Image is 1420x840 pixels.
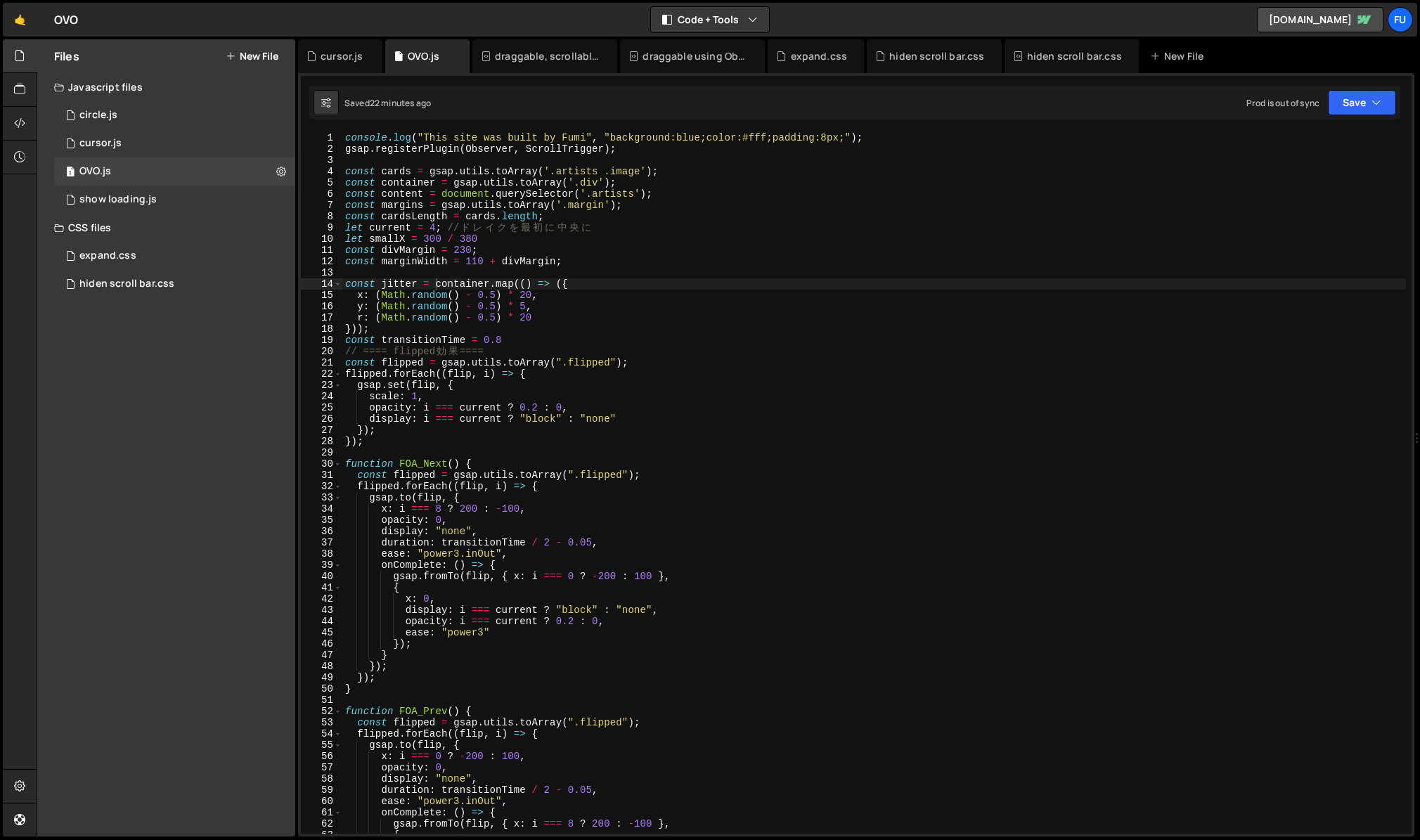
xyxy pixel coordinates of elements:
div: 12 [301,256,342,267]
div: Prod is out of sync [1246,97,1319,109]
div: 51 [301,694,342,706]
div: 17267/47816.css [54,270,300,298]
div: 41 [301,582,342,593]
div: 16 [301,301,342,312]
div: 34 [301,503,342,515]
div: 13 [301,267,342,278]
div: 28 [301,436,342,447]
div: 50 [301,683,342,694]
div: circle.js [79,109,117,122]
div: 53 [301,717,342,728]
div: 47 [301,650,342,661]
div: 56 [301,751,342,762]
div: 10 [301,233,342,245]
div: 17 [301,312,342,323]
div: 7 [301,200,342,211]
div: 40 [301,571,342,582]
div: 29 [301,447,342,458]
div: 43 [301,605,342,616]
div: 46 [301,638,342,650]
div: expand.css [79,250,136,262]
button: Save [1328,90,1396,115]
div: 22 minutes ago [370,97,431,109]
div: 55 [301,739,342,751]
div: CSS files [37,214,295,242]
div: 42 [301,593,342,605]
div: 57 [301,762,342,773]
div: 19 [301,335,342,346]
button: New File [226,51,278,62]
div: OVO.js [408,49,439,63]
div: cursor.js [79,137,122,150]
div: 5 [301,177,342,188]
div: cursor.js [321,49,363,63]
div: 3 [301,155,342,166]
div: 9 [301,222,342,233]
div: show loading.js [79,193,157,206]
div: 37 [301,537,342,548]
div: 24 [301,391,342,402]
div: 38 [301,548,342,560]
div: 23 [301,380,342,391]
div: 20 [301,346,342,357]
div: 21 [301,357,342,368]
div: 54 [301,728,342,739]
div: 8 [301,211,342,222]
div: 61 [301,807,342,818]
div: 1 [301,132,342,143]
div: Javascript files [37,73,295,101]
a: 🤙 [3,3,37,37]
div: hiden scroll bar.css [1027,49,1122,63]
div: draggable, scrollable.js [495,49,600,63]
div: circle.js [54,101,300,129]
div: 27 [301,425,342,436]
div: OVO [54,11,78,28]
div: 11 [301,245,342,256]
div: 60 [301,796,342,807]
div: Saved [344,97,431,109]
div: 2 [301,143,342,155]
div: 14 [301,278,342,290]
div: 25 [301,402,342,413]
span: 1 [66,167,75,179]
div: hiden scroll bar.css [79,278,174,290]
div: 62 [301,818,342,829]
div: 4 [301,166,342,177]
div: 44 [301,616,342,627]
div: 59 [301,784,342,796]
div: hiden scroll bar.css [889,49,984,63]
div: 22 [301,368,342,380]
div: 17267/48012.js [54,129,300,157]
div: 39 [301,560,342,571]
div: 48 [301,661,342,672]
button: Code + Tools [651,7,769,32]
div: 26 [301,413,342,425]
div: 30 [301,458,342,470]
div: 52 [301,706,342,717]
div: 15 [301,290,342,301]
div: expand.css [54,242,300,270]
div: 49 [301,672,342,683]
a: Fu [1388,7,1413,32]
div: New File [1150,49,1209,63]
div: draggable using Observer.css [643,49,748,63]
div: 33 [301,492,342,503]
a: [DOMAIN_NAME] [1257,7,1383,32]
div: OVO.js [54,157,300,186]
div: expand.css [791,49,848,63]
div: 45 [301,627,342,638]
div: 18 [301,323,342,335]
div: 6 [301,188,342,200]
h2: Files [54,49,79,64]
div: 31 [301,470,342,481]
div: 17267/48011.js [54,186,300,214]
div: 58 [301,773,342,784]
div: 32 [301,481,342,492]
div: OVO.js [79,165,111,178]
div: 36 [301,526,342,537]
div: 35 [301,515,342,526]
